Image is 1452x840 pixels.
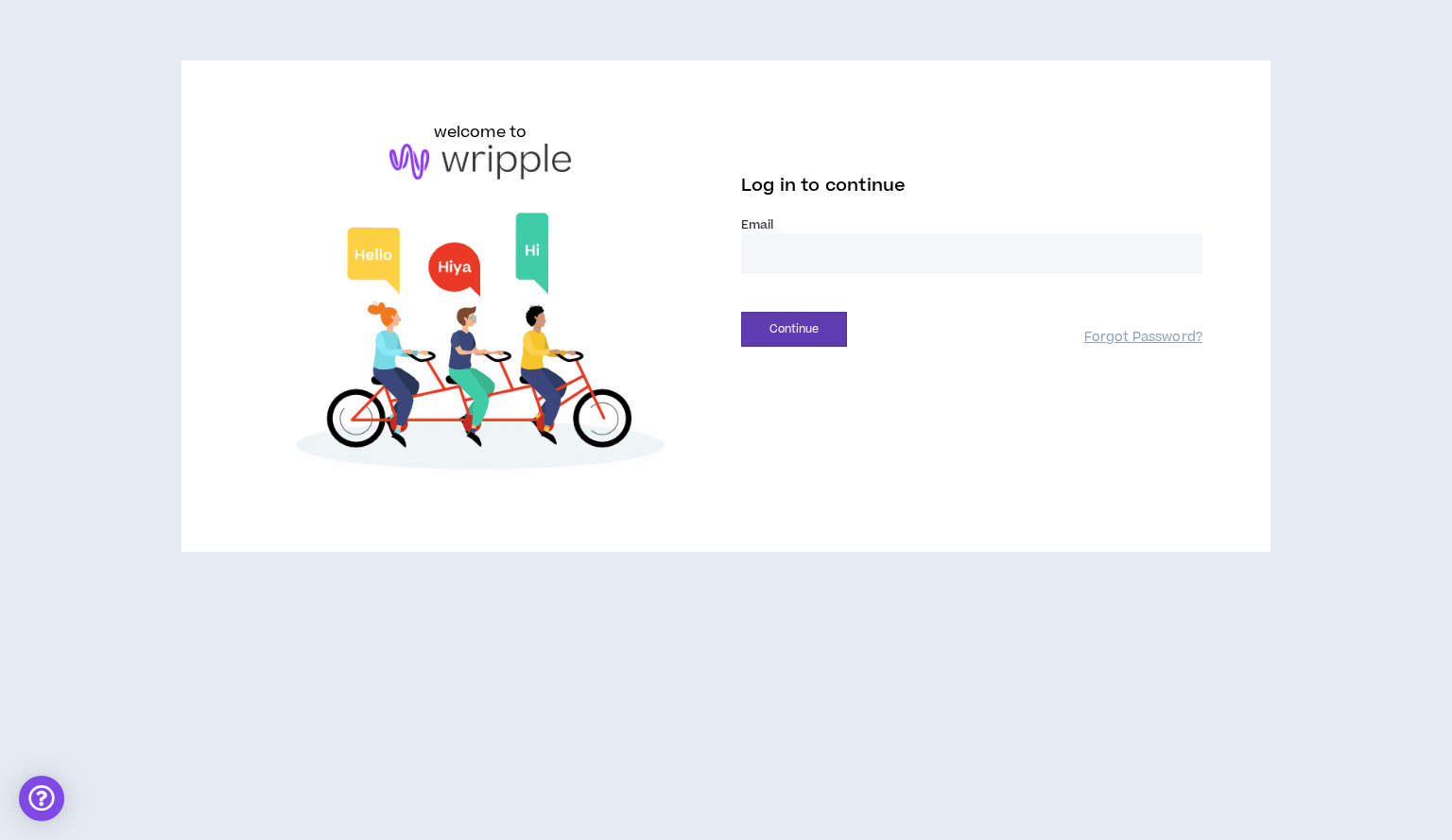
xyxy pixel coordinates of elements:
button: Continue [741,312,847,347]
h6: welcome to [434,121,527,144]
img: logo-brand.png [389,144,571,180]
span: Log in to continue [741,174,906,197]
img: Welcome to Wripple [250,198,711,491]
label: Email [741,216,1202,233]
div: Open Intercom Messenger [19,776,64,821]
a: Forgot Password? [1084,329,1202,347]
